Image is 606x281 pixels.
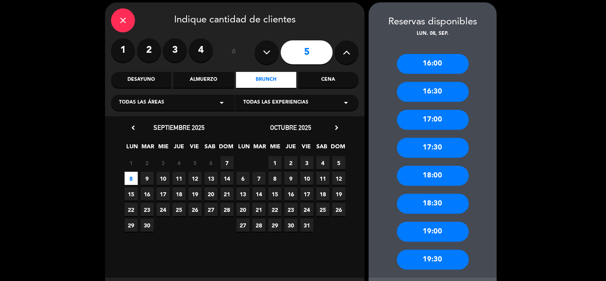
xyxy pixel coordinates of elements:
[397,250,469,270] div: 19:30
[300,203,314,216] span: 24
[205,203,218,216] span: 27
[238,142,251,155] span: LUN
[369,14,497,30] div: Reservas disponibles
[188,142,201,155] span: VIE
[125,172,138,185] span: 8
[397,110,469,130] div: 17:00
[284,219,298,232] span: 30
[221,187,234,201] span: 21
[268,219,282,232] span: 29
[189,172,202,185] span: 12
[284,203,298,216] span: 23
[252,187,266,201] span: 14
[205,172,218,185] span: 13
[252,203,266,216] span: 21
[331,142,344,155] span: DOM
[300,187,314,201] span: 17
[236,72,296,88] div: Brunch
[397,82,469,102] div: 16:30
[243,99,308,107] span: Todas las experiencias
[298,72,359,88] div: Cena
[369,30,497,38] div: lun. 08, sep.
[118,16,128,25] i: close
[205,187,218,201] span: 20
[189,187,202,201] span: 19
[173,156,186,169] span: 4
[332,172,346,185] span: 12
[125,219,138,232] span: 29
[284,172,298,185] span: 9
[173,187,186,201] span: 18
[268,156,282,169] span: 1
[157,203,170,216] span: 24
[397,138,469,158] div: 17:30
[269,142,282,155] span: MIE
[141,187,154,201] span: 16
[268,203,282,216] span: 22
[316,203,330,216] span: 25
[126,142,139,155] span: LUN
[300,142,313,155] span: VIE
[173,142,186,155] span: JUE
[332,124,341,132] i: chevron_right
[157,172,170,185] span: 10
[252,172,266,185] span: 7
[141,156,154,169] span: 2
[221,38,247,66] div: ó
[332,156,346,169] span: 5
[125,156,138,169] span: 1
[157,187,170,201] span: 17
[270,124,312,132] span: octubre 2025
[189,156,202,169] span: 5
[125,203,138,216] span: 22
[221,203,234,216] span: 28
[219,142,232,155] span: DOM
[141,219,154,232] span: 30
[253,142,266,155] span: MAR
[252,219,266,232] span: 28
[141,142,155,155] span: MAR
[173,172,186,185] span: 11
[111,38,135,62] label: 1
[300,172,314,185] span: 10
[236,203,250,216] span: 20
[173,72,234,88] div: Almuerzo
[268,172,282,185] span: 8
[125,187,138,201] span: 15
[316,187,330,201] span: 18
[141,203,154,216] span: 23
[284,142,298,155] span: JUE
[236,187,250,201] span: 13
[316,142,329,155] span: SAB
[205,156,218,169] span: 6
[173,203,186,216] span: 25
[341,98,351,108] i: arrow_drop_down
[284,187,298,201] span: 16
[189,38,213,62] label: 4
[397,194,469,214] div: 18:30
[397,166,469,186] div: 18:00
[137,38,161,62] label: 2
[111,72,171,88] div: Desayuno
[157,156,170,169] span: 3
[163,38,187,62] label: 3
[217,98,227,108] i: arrow_drop_down
[111,8,359,32] div: Indique cantidad de clientes
[300,219,314,232] span: 31
[153,124,205,132] span: septiembre 2025
[221,172,234,185] span: 14
[141,172,154,185] span: 9
[236,172,250,185] span: 6
[316,172,330,185] span: 11
[157,142,170,155] span: MIE
[268,187,282,201] span: 15
[189,203,202,216] span: 26
[236,219,250,232] span: 27
[397,222,469,242] div: 19:00
[119,99,164,107] span: Todas las áreas
[221,156,234,169] span: 7
[316,156,330,169] span: 4
[397,54,469,74] div: 16:00
[204,142,217,155] span: SAB
[332,187,346,201] span: 19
